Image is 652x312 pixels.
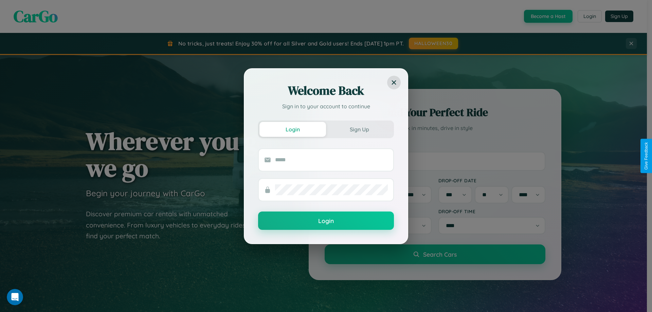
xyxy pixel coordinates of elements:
[258,212,394,230] button: Login
[259,122,326,137] button: Login
[258,102,394,110] p: Sign in to your account to continue
[644,142,649,170] div: Give Feedback
[7,289,23,305] iframe: Intercom live chat
[258,82,394,99] h2: Welcome Back
[326,122,393,137] button: Sign Up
